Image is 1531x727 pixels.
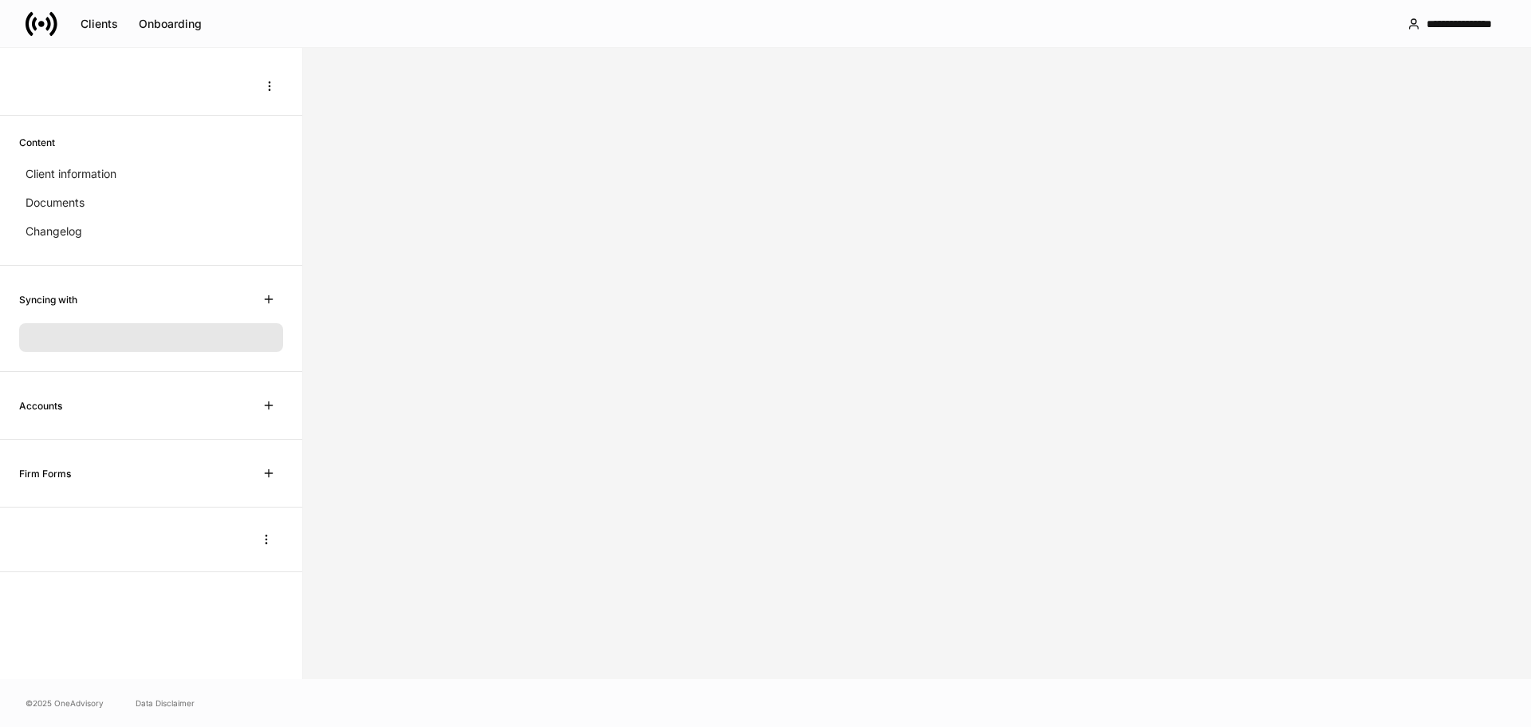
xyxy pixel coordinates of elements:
a: Data Disclaimer [136,697,195,709]
div: Onboarding [139,18,202,30]
a: Changelog [19,217,283,246]
h6: Syncing with [19,292,77,307]
h6: Content [19,135,55,150]
p: Client information [26,166,116,182]
a: Documents [19,188,283,217]
p: Changelog [26,223,82,239]
div: Clients [81,18,118,30]
h6: Accounts [19,398,62,413]
button: Clients [70,11,128,37]
h6: Firm Forms [19,466,71,481]
p: Documents [26,195,85,211]
a: Client information [19,160,283,188]
button: Onboarding [128,11,212,37]
span: © 2025 OneAdvisory [26,697,104,709]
